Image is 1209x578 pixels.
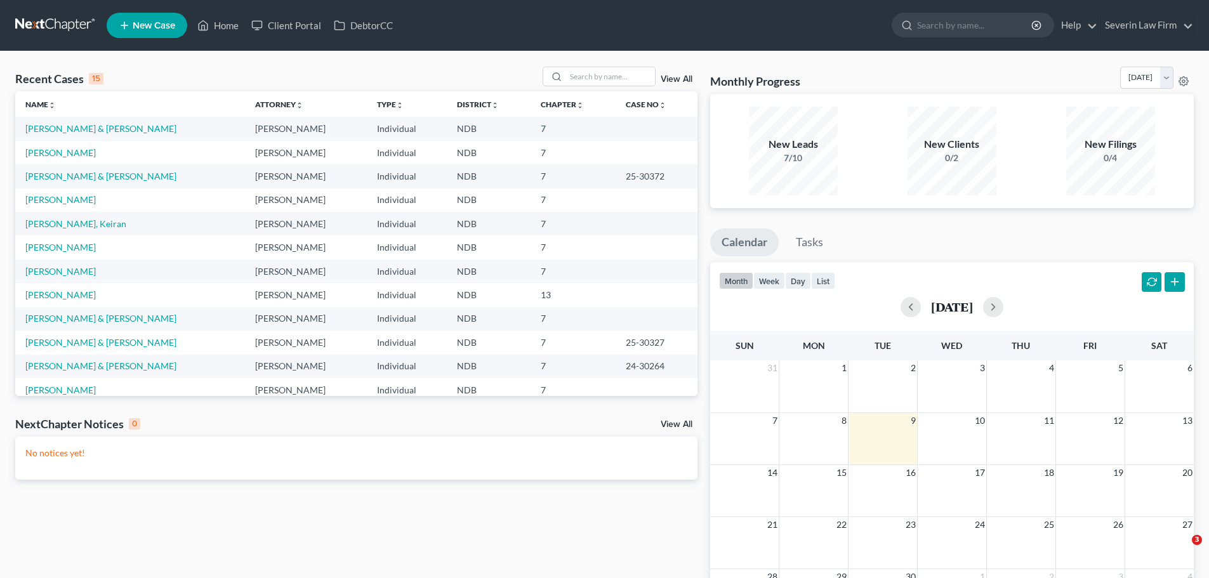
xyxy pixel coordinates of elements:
[566,67,655,86] input: Search by name...
[245,283,367,306] td: [PERSON_NAME]
[766,360,779,376] span: 31
[1043,413,1055,428] span: 11
[908,152,996,164] div: 0/2
[447,259,531,283] td: NDB
[1043,517,1055,532] span: 25
[447,235,531,259] td: NDB
[245,259,367,283] td: [PERSON_NAME]
[531,307,616,331] td: 7
[784,228,835,256] a: Tasks
[367,355,447,378] td: Individual
[531,235,616,259] td: 7
[447,378,531,402] td: NDB
[1066,137,1155,152] div: New Filings
[245,212,367,235] td: [PERSON_NAME]
[367,141,447,164] td: Individual
[255,100,303,109] a: Attorneyunfold_more
[785,272,811,289] button: day
[531,378,616,402] td: 7
[129,418,140,430] div: 0
[531,331,616,354] td: 7
[616,331,697,354] td: 25-30327
[25,171,176,181] a: [PERSON_NAME] & [PERSON_NAME]
[245,164,367,188] td: [PERSON_NAME]
[25,147,96,158] a: [PERSON_NAME]
[25,289,96,300] a: [PERSON_NAME]
[909,413,917,428] span: 9
[753,272,785,289] button: week
[89,73,103,84] div: 15
[749,152,838,164] div: 7/10
[661,75,692,84] a: View All
[835,517,848,532] span: 22
[25,123,176,134] a: [PERSON_NAME] & [PERSON_NAME]
[245,235,367,259] td: [PERSON_NAME]
[659,102,666,109] i: unfold_more
[661,420,692,429] a: View All
[245,378,367,402] td: [PERSON_NAME]
[541,100,584,109] a: Chapterunfold_more
[1112,517,1125,532] span: 26
[245,331,367,354] td: [PERSON_NAME]
[245,307,367,331] td: [PERSON_NAME]
[245,355,367,378] td: [PERSON_NAME]
[25,384,96,395] a: [PERSON_NAME]
[25,266,96,277] a: [PERSON_NAME]
[1043,465,1055,480] span: 18
[974,517,986,532] span: 24
[1192,535,1202,545] span: 3
[531,259,616,283] td: 7
[245,188,367,212] td: [PERSON_NAME]
[840,360,848,376] span: 1
[447,188,531,212] td: NDB
[447,331,531,354] td: NDB
[1112,465,1125,480] span: 19
[15,416,140,431] div: NextChapter Notices
[811,272,835,289] button: list
[1181,465,1194,480] span: 20
[1099,14,1193,37] a: Severin Law Firm
[447,141,531,164] td: NDB
[710,74,800,89] h3: Monthly Progress
[367,307,447,331] td: Individual
[447,212,531,235] td: NDB
[576,102,584,109] i: unfold_more
[191,14,245,37] a: Home
[531,164,616,188] td: 7
[447,283,531,306] td: NDB
[245,117,367,140] td: [PERSON_NAME]
[835,465,848,480] span: 15
[736,340,754,351] span: Sun
[531,355,616,378] td: 7
[25,242,96,253] a: [PERSON_NAME]
[367,212,447,235] td: Individual
[766,465,779,480] span: 14
[904,465,917,480] span: 16
[710,228,779,256] a: Calendar
[840,413,848,428] span: 8
[531,141,616,164] td: 7
[771,413,779,428] span: 7
[25,337,176,348] a: [PERSON_NAME] & [PERSON_NAME]
[941,340,962,351] span: Wed
[367,378,447,402] td: Individual
[25,194,96,205] a: [PERSON_NAME]
[447,355,531,378] td: NDB
[25,313,176,324] a: [PERSON_NAME] & [PERSON_NAME]
[457,100,499,109] a: Districtunfold_more
[25,447,687,459] p: No notices yet!
[1083,340,1097,351] span: Fri
[25,100,56,109] a: Nameunfold_more
[245,141,367,164] td: [PERSON_NAME]
[1181,517,1194,532] span: 27
[367,259,447,283] td: Individual
[531,117,616,140] td: 7
[1166,535,1196,565] iframe: Intercom live chat
[25,360,176,371] a: [PERSON_NAME] & [PERSON_NAME]
[367,283,447,306] td: Individual
[749,137,838,152] div: New Leads
[909,360,917,376] span: 2
[531,212,616,235] td: 7
[766,517,779,532] span: 21
[1012,340,1030,351] span: Thu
